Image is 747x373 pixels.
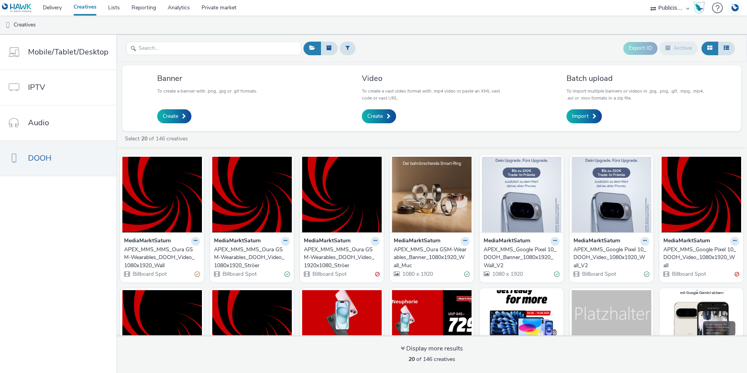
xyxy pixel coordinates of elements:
[304,246,377,270] div: APEX_MMS_MMS_Oura GSM-Wearables_DOOH_Video_1920x1080_Ströer
[28,152,51,164] span: DOOH
[409,355,455,363] span: of 146 creatives
[124,246,197,270] div: APEX_MMS_MMS_Oura GSM-Wearables_DOOH_Video_1080x1920_Wall
[375,270,380,278] div: Invalid
[573,246,649,270] a: APEX_MMS_Google Pixel 10_DOOH_Video_1080x1920_Wall_V2
[214,246,290,270] a: APEX_MMS_MMS_Oura GSM-Wearables_DOOH_Video_1080x1920_Ströer
[126,42,302,55] input: Search...
[362,73,502,84] h3: Video
[367,112,383,120] span: Create
[572,157,651,233] img: APEX_MMS_Google Pixel 10_DOOH_Video_1080x1920_Wall_V2 visual
[122,157,202,233] img: APEX_MMS_MMS_Oura GSM-Wearables_DOOH_Video_1080x1920_Wall visual
[124,237,171,246] strong: MediaMarktSaturn
[362,88,502,102] p: To create a vast video format with .mp4 video or paste an XML vast code or vast URL.
[212,157,292,233] img: APEX_MMS_MMS_Oura GSM-Wearables_DOOH_Video_1080x1920_Ströer visual
[572,290,651,366] img: Platzhaltzer visual
[581,270,616,278] span: Billboard Spot
[729,2,741,14] img: Account DE
[693,2,705,14] img: Hawk Academy
[482,290,561,366] img: APEX_MMS_Apple Week_DOOH_Banner_1080x1920_WallDecaux visual
[195,270,200,278] div: Partially valid
[4,21,12,29] img: dooh
[394,237,440,246] strong: MediaMarktSaturn
[663,237,710,246] strong: MediaMarktSaturn
[124,135,191,142] a: Select of 146 creatives
[28,46,109,58] span: Mobile/Tablet/Desktop
[566,73,706,84] h3: Batch upload
[212,290,292,366] img: APEX_MMS_Google Pixel 10_DOOH_Video_1080x1920_Ströer visual
[623,42,658,54] button: Export ID
[302,290,382,366] img: APEX_MMS_Apple Week_DOOH_Video_1080x1920_Ströer visual
[572,112,589,120] span: Import
[491,270,523,278] span: 1080 x 1920
[157,73,258,84] h3: Banner
[28,117,49,128] span: Audio
[663,246,736,270] div: APEX_MMS_Google Pixel 10_DOOH_Video_1080x1920_Wall
[573,246,646,270] div: APEX_MMS_Google Pixel 10_DOOH_Video_1080x1920_Wall_V2
[484,246,556,270] div: APEX_MMS_Google Pixel 10_DOOH_Banner_1080x1920_Wall_V2
[693,2,708,14] a: Hawk Academy
[484,246,559,270] a: APEX_MMS_Google Pixel 10_DOOH_Banner_1080x1920_Wall_V2
[124,246,200,270] a: APEX_MMS_MMS_Oura GSM-Wearables_DOOH_Video_1080x1920_Wall
[663,246,739,270] a: APEX_MMS_Google Pixel 10_DOOH_Video_1080x1920_Wall
[401,344,463,353] div: Display more results
[302,157,382,233] img: APEX_MMS_MMS_Oura GSM-Wearables_DOOH_Video_1920x1080_Ströer visual
[284,270,290,278] div: Valid
[2,3,32,13] img: undefined Logo
[484,237,530,246] strong: MediaMarktSaturn
[464,270,470,278] div: Valid
[566,88,706,102] p: To import multiple banners or videos in .jpg, .png, .gif, .mpg, .mp4, .avi or .mov formats in a z...
[132,270,167,278] span: Billboard Spot
[409,355,415,363] strong: 20
[214,237,261,246] strong: MediaMarktSaturn
[392,290,472,366] img: APEX_MMS_Apple Wekk_DOOH_Video_1920x1080_Ströer visual
[214,246,287,270] div: APEX_MMS_MMS_Oura GSM-Wearables_DOOH_Video_1080x1920_Ströer
[661,290,741,366] img: APEX_MMS_Samsung_Android-Gemini-Pro_DOOH_Banner_1080x1920_WallDecaux visual
[573,237,620,246] strong: MediaMarktSaturn
[701,42,718,55] button: Grid
[28,82,45,93] span: IPTV
[554,270,559,278] div: Valid
[644,270,649,278] div: Valid
[394,246,466,270] div: APEX_MMS_Oura GSM-Wearables_Banner_1080x1920_Wall_Muc
[312,270,347,278] span: Billboard Spot
[141,135,147,142] strong: 20
[659,42,698,55] button: Archive
[392,157,472,233] img: APEX_MMS_Oura GSM-Wearables_Banner_1080x1920_Wall_Muc visual
[304,246,380,270] a: APEX_MMS_MMS_Oura GSM-Wearables_DOOH_Video_1920x1080_Ströer
[482,157,561,233] img: APEX_MMS_Google Pixel 10_DOOH_Banner_1080x1920_Wall_V2 visual
[222,270,257,278] span: Billboard Spot
[671,270,706,278] span: Billboard Spot
[122,290,202,366] img: APEX_MMS_Google Pixel 10_DOOH_Video_1920x1080_Ströer visual
[394,246,470,270] a: APEX_MMS_Oura GSM-Wearables_Banner_1080x1920_Wall_Muc
[566,109,602,123] a: Import
[661,157,741,233] img: APEX_MMS_Google Pixel 10_DOOH_Video_1080x1920_Wall visual
[304,237,351,246] strong: MediaMarktSaturn
[402,270,433,278] span: 1080 x 1920
[362,109,396,123] a: Create
[718,42,735,55] button: Table
[735,270,739,278] div: Invalid
[163,112,178,120] span: Create
[157,109,191,123] a: Create
[157,88,258,95] p: To create a banner with .png, .jpg or .gif formats.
